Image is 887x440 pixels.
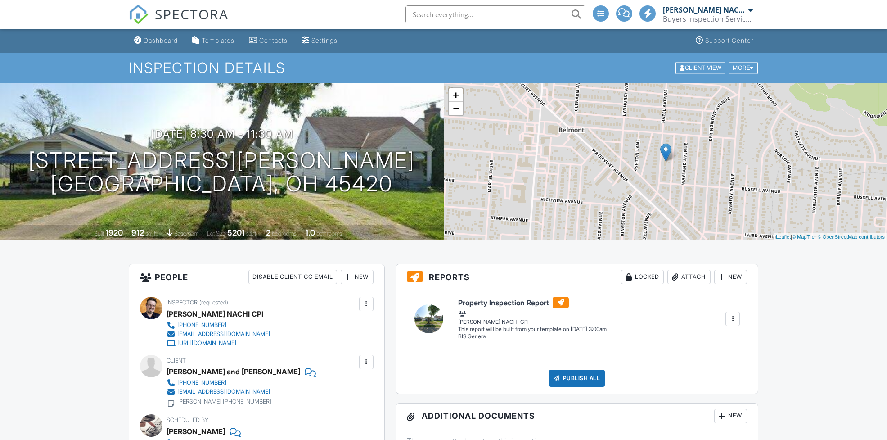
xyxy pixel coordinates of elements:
[621,270,664,284] div: Locked
[202,36,234,44] div: Templates
[714,270,747,284] div: New
[774,233,887,241] div: |
[207,230,226,237] span: Lot Size
[167,378,309,387] a: [PHONE_NUMBER]
[167,330,270,339] a: [EMAIL_ADDRESS][DOMAIN_NAME]
[174,230,198,237] span: basement
[449,88,463,102] a: Zoom in
[705,36,753,44] div: Support Center
[227,228,245,237] div: 5201
[131,32,181,49] a: Dashboard
[177,398,271,405] div: [PERSON_NAME] [PHONE_NUMBER]
[177,379,226,386] div: [PHONE_NUMBER]
[246,230,257,237] span: sq.ft.
[177,331,270,338] div: [EMAIL_ADDRESS][DOMAIN_NAME]
[729,62,758,74] div: More
[129,5,149,24] img: The Best Home Inspection Software - Spectora
[663,5,746,14] div: [PERSON_NAME] NACHI CPI
[449,102,463,115] a: Zoom out
[792,234,816,240] a: © MapTiler
[145,230,158,237] span: sq. ft.
[458,297,607,308] h6: Property Inspection Report
[311,36,338,44] div: Settings
[155,5,229,23] span: SPECTORA
[458,326,607,333] div: This report will be built from your template on [DATE] 3:00am
[167,417,208,423] span: Scheduled By
[167,339,270,348] a: [URL][DOMAIN_NAME]
[105,228,123,237] div: 1920
[151,128,293,140] h3: [DATE] 8:30 am - 11:30 am
[167,321,270,330] a: [PHONE_NUMBER]
[167,299,198,306] span: Inspector
[675,64,728,71] a: Client View
[692,32,757,49] a: Support Center
[396,264,758,290] h3: Reports
[714,409,747,423] div: New
[177,340,236,347] div: [URL][DOMAIN_NAME]
[341,270,374,284] div: New
[396,404,758,429] h3: Additional Documents
[776,234,791,240] a: Leaflet
[167,307,263,321] div: [PERSON_NAME] NACHI CPI
[663,14,753,23] div: Buyers Inspection Service inc.
[144,36,178,44] div: Dashboard
[248,270,337,284] div: Disable Client CC Email
[316,230,342,237] span: bathrooms
[259,36,288,44] div: Contacts
[129,264,384,290] h3: People
[177,322,226,329] div: [PHONE_NUMBER]
[405,5,585,23] input: Search everything...
[272,230,297,237] span: bedrooms
[458,333,607,340] div: BIS General
[177,388,270,395] div: [EMAIL_ADDRESS][DOMAIN_NAME]
[129,60,759,76] h1: Inspection Details
[131,228,144,237] div: 912
[129,12,229,31] a: SPECTORA
[167,365,300,378] div: [PERSON_NAME] and [PERSON_NAME]
[818,234,885,240] a: © OpenStreetMap contributors
[458,309,607,326] div: [PERSON_NAME] NACHI CPI
[298,32,341,49] a: Settings
[266,228,270,237] div: 2
[167,387,309,396] a: [EMAIL_ADDRESS][DOMAIN_NAME]
[199,299,228,306] span: (requested)
[167,425,225,438] div: [PERSON_NAME]
[549,370,605,387] div: Publish All
[675,62,725,74] div: Client View
[667,270,711,284] div: Attach
[167,357,186,364] span: Client
[245,32,291,49] a: Contacts
[94,230,104,237] span: Built
[305,228,315,237] div: 1.0
[28,149,415,196] h1: [STREET_ADDRESS][PERSON_NAME] [GEOGRAPHIC_DATA], OH 45420
[189,32,238,49] a: Templates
